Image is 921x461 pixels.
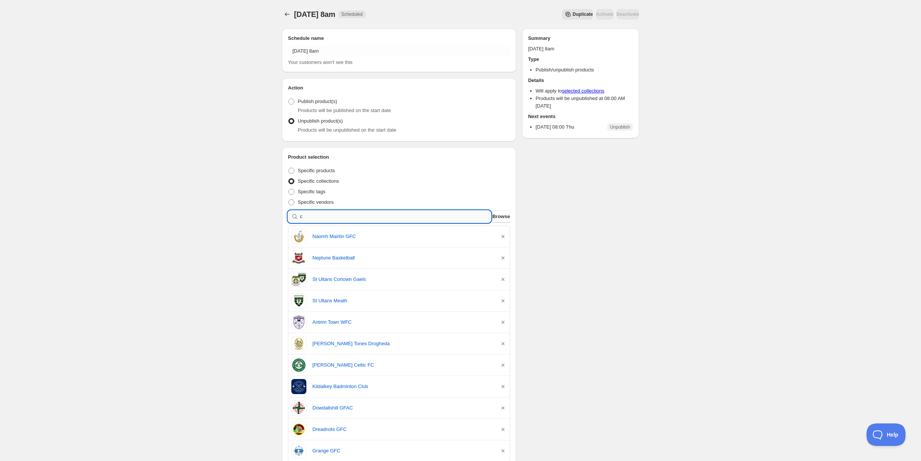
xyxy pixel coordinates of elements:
button: Secondary action label [562,9,593,20]
h2: Product selection [288,153,510,161]
a: Neptune Basketball [312,254,493,262]
span: Unpublish [610,124,630,130]
a: [PERSON_NAME] Tones Drogheda [312,340,493,347]
a: St Ultans Meath [312,297,493,305]
a: Antrim Town WFC [312,318,493,326]
a: Naomh Mairtin GFC [312,233,493,240]
span: Products will be unpublished on the start date [298,127,396,133]
span: Your customers won't see this [288,59,353,65]
span: Browse [492,213,510,220]
a: St Ultans Cortown Gaels [312,276,493,283]
input: Search collections [300,211,491,223]
li: Products will be unpublished at 08:00 AM [DATE] [536,95,633,110]
span: Unpublish product(s) [298,118,343,124]
a: Grange GFC [312,447,493,455]
h2: Details [528,77,633,84]
a: Dowdallshill GFAC [312,404,493,412]
p: [DATE] 08:00 Thu [536,123,574,131]
span: Products will be published on the start date [298,108,391,113]
a: Kildalkey Badminton Club [312,383,493,390]
span: Specific collections [298,178,339,184]
span: Specific products [298,168,335,173]
span: Specific vendors [298,199,333,205]
span: [DATE] 8am [294,10,335,18]
a: selected collections [562,88,604,94]
a: Dreadnots GFC [312,426,493,433]
button: Schedules [282,9,292,20]
iframe: Toggle Customer Support [866,423,906,446]
li: Publish/unpublish products [536,66,633,74]
span: Specific tags [298,189,326,194]
h2: Action [288,84,510,92]
span: Duplicate [573,11,593,17]
p: [DATE] 8am [528,45,633,53]
button: Browse [492,211,510,223]
h2: Next events [528,113,633,120]
span: Scheduled [341,11,363,17]
h2: Schedule name [288,35,510,42]
h2: Type [528,56,633,63]
span: Publish product(s) [298,99,337,104]
h2: Summary [528,35,633,42]
li: Will apply to [536,87,633,95]
a: [PERSON_NAME] Celtic FC [312,361,493,369]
